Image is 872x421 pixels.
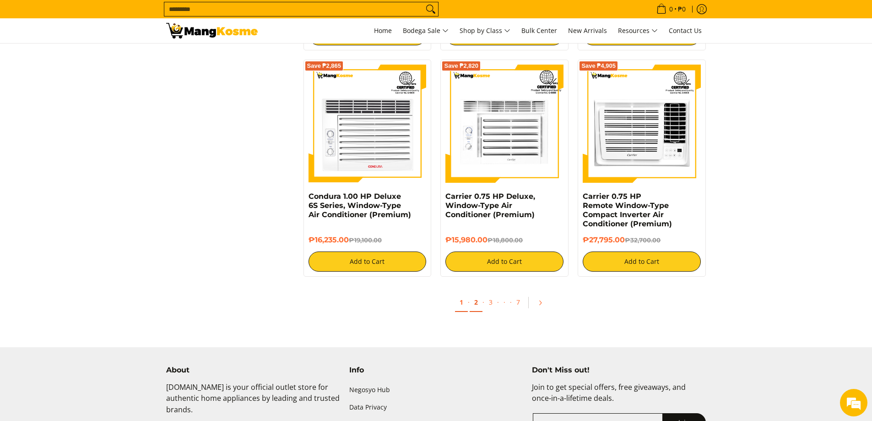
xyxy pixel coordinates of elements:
[166,23,258,38] img: Bodega Sale Aircon l Mang Kosme: Home Appliances Warehouse Sale
[53,115,126,208] span: We're online!
[470,293,482,312] a: 2
[583,192,672,228] a: Carrier 0.75 HP Remote Window-Type Compact Inverter Air Conditioner (Premium)
[613,18,662,43] a: Resources
[398,18,453,43] a: Bodega Sale
[654,4,688,14] span: •
[166,366,340,375] h4: About
[618,25,658,37] span: Resources
[669,26,702,35] span: Contact Us
[468,298,470,306] span: ·
[309,235,427,245] h6: ₱16,235.00
[150,5,172,27] div: Minimize live chat window
[497,298,499,306] span: ·
[445,65,563,183] img: Carrier 0.75 HP Deluxe, Window-Type Air Conditioner (Premium)
[487,236,523,244] del: ₱18,800.00
[349,382,523,399] a: Negosyo Hub
[267,18,706,43] nav: Main Menu
[445,235,563,245] h6: ₱15,980.00
[299,290,711,320] ul: Pagination
[445,252,563,272] button: Add to Cart
[369,18,396,43] a: Home
[423,2,438,16] button: Search
[403,25,449,37] span: Bodega Sale
[532,366,706,375] h4: Don't Miss out!
[664,18,706,43] a: Contact Us
[309,252,427,272] button: Add to Cart
[482,298,484,306] span: ·
[455,18,515,43] a: Shop by Class
[445,192,535,219] a: Carrier 0.75 HP Deluxe, Window-Type Air Conditioner (Premium)
[48,51,154,63] div: Chat with us now
[460,25,510,37] span: Shop by Class
[349,236,382,244] del: ₱19,100.00
[510,298,512,306] span: ·
[521,26,557,35] span: Bulk Center
[668,6,674,12] span: 0
[484,293,497,311] a: 3
[499,293,510,311] span: ·
[517,18,562,43] a: Bulk Center
[374,26,392,35] span: Home
[581,63,616,69] span: Save ₱4,905
[5,250,174,282] textarea: Type your message and hit 'Enter'
[677,6,687,12] span: ₱0
[349,399,523,416] a: Data Privacy
[309,65,427,183] img: Condura 1.00 HP Deluxe 6S Series, Window-Type Air Conditioner (Premium)
[349,366,523,375] h4: Info
[583,65,701,183] img: Carrier 0.75 HP Remote Window-Type Compact Inverter Air Conditioner (Premium)
[625,236,661,244] del: ₱32,700.00
[512,293,525,311] a: 7
[563,18,612,43] a: New Arrivals
[309,192,411,219] a: Condura 1.00 HP Deluxe 6S Series, Window-Type Air Conditioner (Premium)
[583,252,701,272] button: Add to Cart
[583,235,701,245] h6: ₱27,795.00
[444,63,478,69] span: Save ₱2,820
[568,26,607,35] span: New Arrivals
[307,63,341,69] span: Save ₱2,865
[455,293,468,312] a: 1
[532,382,706,414] p: Join to get special offers, free giveaways, and once-in-a-lifetime deals.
